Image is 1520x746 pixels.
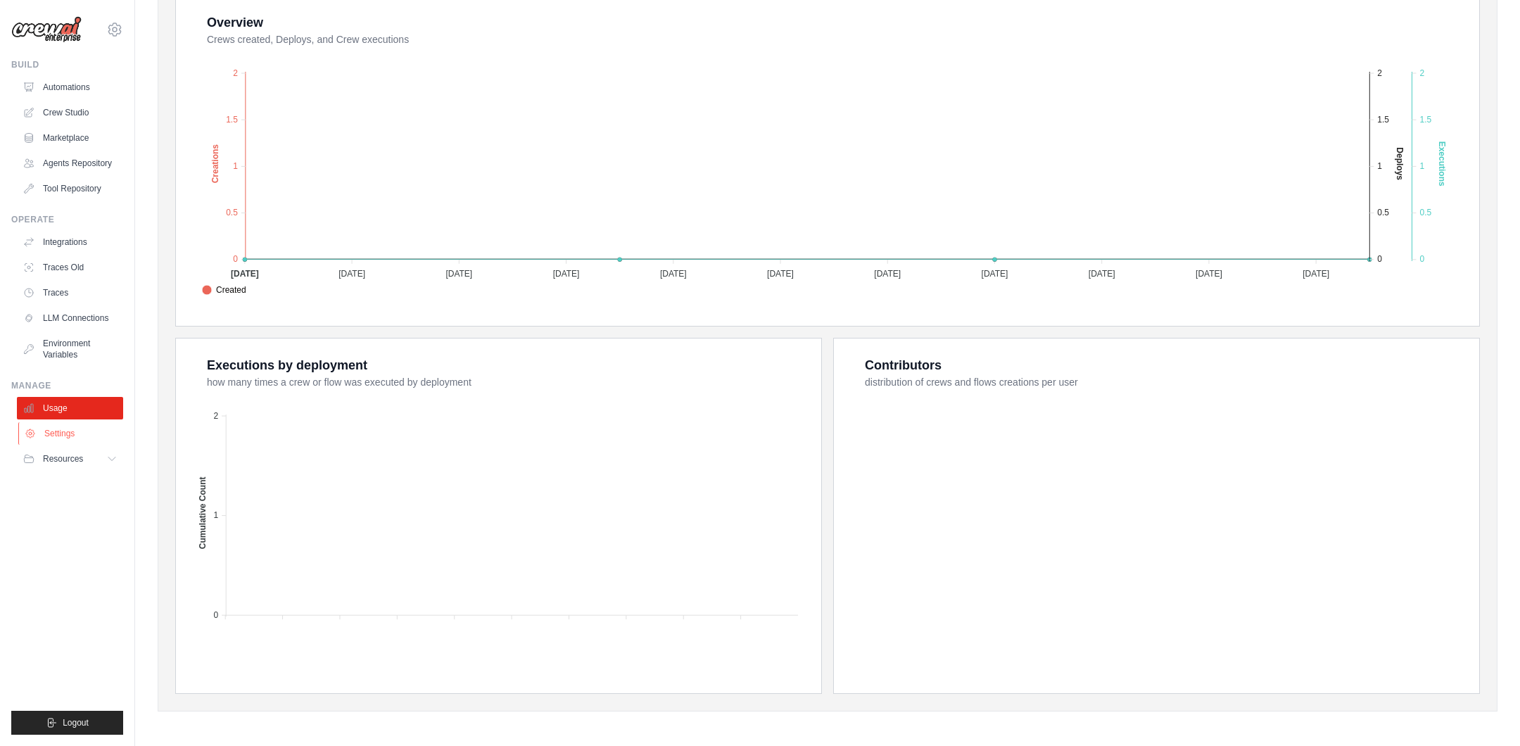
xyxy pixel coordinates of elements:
button: Logout [11,711,123,735]
div: Overview [207,13,263,32]
div: Manage [11,380,123,391]
button: Resources [17,448,123,470]
tspan: [DATE] [767,269,794,279]
div: Build [11,59,123,70]
dt: Crews created, Deploys, and Crew executions [207,32,1462,46]
div: Operate [11,214,123,225]
tspan: 1.5 [1377,115,1389,125]
tspan: 0.5 [226,208,238,218]
a: LLM Connections [17,307,123,329]
text: Cumulative Count [198,477,208,550]
tspan: [DATE] [874,269,901,279]
tspan: 0 [213,610,218,620]
a: Environment Variables [17,332,123,366]
a: Crew Studio [17,101,123,124]
tspan: [DATE] [982,269,1008,279]
span: Logout [63,717,89,728]
tspan: [DATE] [660,269,687,279]
tspan: [DATE] [1089,269,1115,279]
tspan: [DATE] [553,269,580,279]
tspan: 0 [1377,255,1382,265]
tspan: [DATE] [1303,269,1329,279]
a: Traces Old [17,256,123,279]
dt: distribution of crews and flows creations per user [865,375,1462,389]
a: Settings [18,422,125,445]
tspan: 0.5 [1419,208,1431,218]
tspan: [DATE] [1196,269,1222,279]
span: Resources [43,453,83,464]
tspan: 2 [213,411,218,421]
tspan: [DATE] [338,269,365,279]
div: Contributors [865,355,942,375]
tspan: 1 [1377,161,1382,171]
a: Usage [17,397,123,419]
a: Integrations [17,231,123,253]
a: Agents Repository [17,152,123,175]
tspan: 1.5 [226,115,238,125]
text: Deploys [1395,148,1405,181]
text: Creations [210,144,220,184]
tspan: 2 [1377,68,1382,78]
div: Executions by deployment [207,355,367,375]
tspan: 0 [233,255,238,265]
text: Executions [1437,141,1447,186]
tspan: [DATE] [445,269,472,279]
a: Tool Repository [17,177,123,200]
tspan: [DATE] [231,269,259,279]
dt: how many times a crew or flow was executed by deployment [207,375,804,389]
tspan: 1 [1419,161,1424,171]
tspan: 1 [213,511,218,521]
span: Created [202,284,246,296]
tspan: 0 [1419,255,1424,265]
tspan: 1.5 [1419,115,1431,125]
tspan: 0.5 [1377,208,1389,218]
tspan: 2 [233,68,238,78]
tspan: 1 [233,161,238,171]
tspan: 2 [1419,68,1424,78]
a: Traces [17,282,123,304]
img: Logo [11,16,82,43]
a: Automations [17,76,123,99]
a: Marketplace [17,127,123,149]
